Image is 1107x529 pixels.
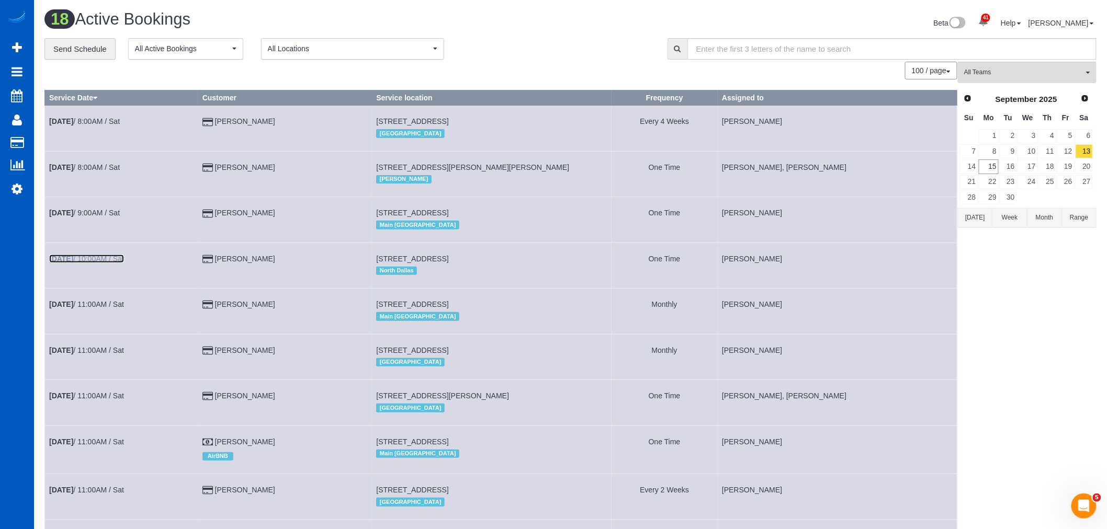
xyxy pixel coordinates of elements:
[376,450,459,458] span: Main [GEOGRAPHIC_DATA]
[44,9,75,29] span: 18
[372,106,612,151] td: Service location
[376,172,607,186] div: Location
[964,113,974,122] span: Sunday
[215,346,275,354] a: [PERSON_NAME]
[973,10,993,33] a: 41
[1081,94,1089,102] span: Next
[376,218,607,232] div: Location
[198,334,372,379] td: Customer
[376,221,459,229] span: Main [GEOGRAPHIC_DATA]
[376,163,569,171] span: [STREET_ADDRESS][PERSON_NAME][PERSON_NAME]
[376,358,445,366] span: [GEOGRAPHIC_DATA]
[45,425,198,474] td: Schedule date
[198,474,372,520] td: Customer
[612,243,718,288] td: Frequency
[44,38,116,60] a: Send Schedule
[718,289,957,334] td: Assigned to
[1004,113,1012,122] span: Tuesday
[1043,113,1052,122] span: Thursday
[718,380,957,425] td: Assigned to
[372,197,612,243] td: Service location
[45,289,198,334] td: Schedule date
[612,334,718,379] td: Frequency
[612,151,718,197] td: Frequency
[376,126,607,140] div: Location
[198,151,372,197] td: Customer
[1071,493,1097,519] iframe: Intercom live chat
[45,106,198,151] td: Schedule date
[49,346,73,354] b: [DATE]
[1018,144,1037,158] a: 10
[202,301,213,308] i: Credit Card Payment
[376,309,607,323] div: Location
[376,498,445,506] span: [GEOGRAPHIC_DATA]
[376,392,509,400] span: [STREET_ADDRESS][PERSON_NAME]
[1040,95,1057,103] span: 2025
[49,255,73,263] b: [DATE]
[964,68,1083,77] span: All Teams
[6,10,27,25] a: Automaid Logo
[45,90,198,106] th: Service Date
[1062,208,1097,227] button: Range
[49,209,73,217] b: [DATE]
[49,300,124,308] a: [DATE]/ 11:00AM / Sat
[376,267,417,275] span: North Dallas
[1057,144,1075,158] a: 12
[45,151,198,197] td: Schedule date
[376,117,448,125] span: [STREET_ADDRESS]
[49,163,120,171] a: [DATE]/ 8:00AM / Sat
[376,209,448,217] span: [STREET_ADDRESS]
[612,425,718,474] td: Frequency
[979,175,998,189] a: 22
[960,175,978,189] a: 21
[202,452,233,461] span: AirBNB
[215,300,275,308] a: [PERSON_NAME]
[1076,175,1093,189] a: 27
[198,90,372,106] th: Customer
[372,425,612,474] td: Service location
[718,106,957,151] td: Assigned to
[215,209,275,217] a: [PERSON_NAME]
[372,151,612,197] td: Service location
[718,425,957,474] td: Assigned to
[202,210,213,217] i: Credit Card Payment
[376,355,607,369] div: Location
[49,117,73,125] b: [DATE]
[612,106,718,151] td: Frequency
[1018,129,1037,143] a: 3
[202,393,213,400] i: Credit Card Payment
[1022,113,1033,122] span: Wednesday
[198,197,372,243] td: Customer
[376,495,607,509] div: Location
[612,380,718,425] td: Frequency
[1039,175,1056,189] a: 25
[1000,190,1017,204] a: 30
[981,14,990,22] span: 41
[49,486,73,494] b: [DATE]
[612,474,718,520] td: Frequency
[215,392,275,400] a: [PERSON_NAME]
[49,346,124,354] a: [DATE]/ 11:00AM / Sat
[1001,19,1021,27] a: Help
[49,392,73,400] b: [DATE]
[49,392,124,400] a: [DATE]/ 11:00AM / Sat
[49,209,120,217] a: [DATE]/ 9:00AM / Sat
[376,486,448,494] span: [STREET_ADDRESS]
[376,346,448,354] span: [STREET_ADDRESS]
[128,38,243,60] button: All Active Bookings
[958,62,1097,83] button: All Teams
[1076,129,1093,143] a: 6
[45,197,198,243] td: Schedule date
[202,439,213,446] i: Cash Payment
[376,129,445,137] span: [GEOGRAPHIC_DATA]
[687,38,1097,60] input: Enter the first 3 letters of the name to search
[1039,144,1056,158] a: 11
[49,300,73,308] b: [DATE]
[45,334,198,379] td: Schedule date
[45,474,198,520] td: Schedule date
[135,43,230,54] span: All Active Bookings
[372,289,612,334] td: Service location
[1080,113,1089,122] span: Saturday
[376,312,459,320] span: Main [GEOGRAPHIC_DATA]
[202,347,213,354] i: Credit Card Payment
